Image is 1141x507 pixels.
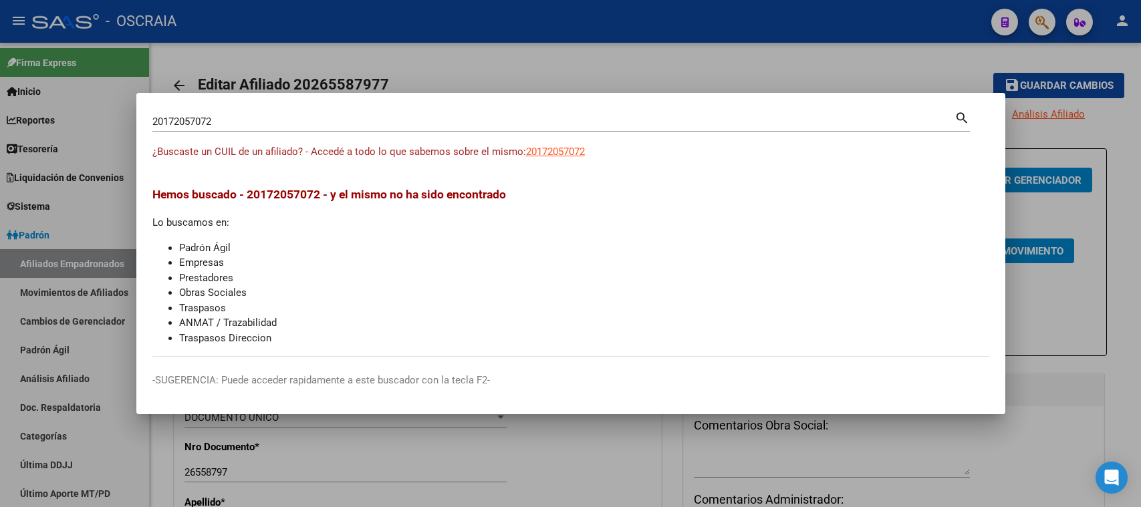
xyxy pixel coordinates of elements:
span: 20172057072 [526,146,585,158]
li: Prestadores [179,271,989,286]
div: Open Intercom Messenger [1096,462,1128,494]
li: Traspasos [179,301,989,316]
div: Lo buscamos en: [152,186,989,345]
span: Hemos buscado - 20172057072 - y el mismo no ha sido encontrado [152,188,506,201]
li: Padrón Ágil [179,240,989,256]
mat-icon: search [955,109,970,125]
li: Obras Sociales [179,285,989,301]
p: -SUGERENCIA: Puede acceder rapidamente a este buscador con la tecla F2- [152,373,989,388]
li: Empresas [179,255,989,271]
li: Traspasos Direccion [179,331,989,346]
li: ANMAT / Trazabilidad [179,315,989,331]
span: ¿Buscaste un CUIL de un afiliado? - Accedé a todo lo que sabemos sobre el mismo: [152,146,526,158]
